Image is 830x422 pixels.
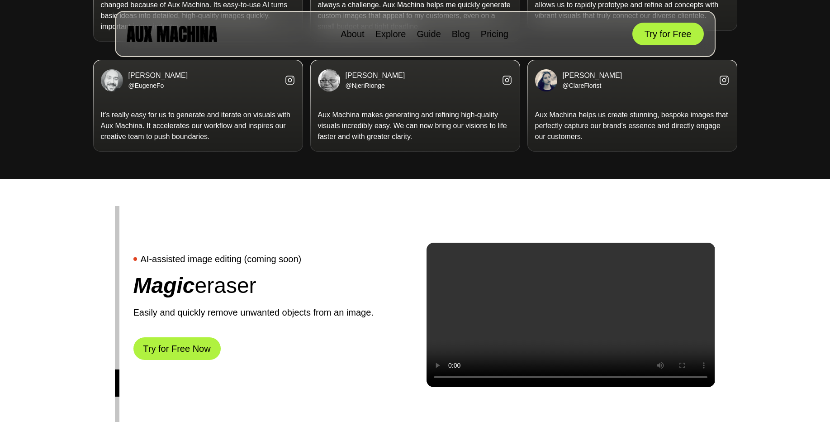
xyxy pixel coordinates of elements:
button: 1 [115,206,119,233]
p: [PERSON_NAME] [128,70,188,81]
img: Instagram [502,75,512,86]
a: About [341,29,364,39]
button: Try for Free [632,23,704,45]
a: Blog [452,29,470,39]
button: 5 [115,315,119,342]
img: Eugene F. [101,69,123,91]
i: Magic [133,273,195,297]
a: Explore [375,29,406,39]
img: Instagram [719,75,730,86]
a: Pricing [481,29,508,39]
p: AI-assisted image editing (coming soon) [141,252,302,266]
img: Avatar [535,69,557,91]
a: Guide [417,29,441,39]
img: AUX MACHINA [127,26,217,42]
p: Easily and quickly remove unwanted objects from an image. [133,306,413,319]
p: Aux Machina helps us create stunning, bespoke images that perfectly capture our brand's essence a... [535,110,730,142]
button: 2 [115,233,119,260]
button: Next [718,311,727,320]
p: It's really easy for us to generate and iterate on visuals with Aux Machina. It accelerates our w... [101,110,295,142]
button: Previous [104,311,113,320]
img: Eugene F. [318,69,340,91]
button: 6 [115,342,119,369]
p: Aux Machina makes generating and refining high-quality visuals incredibly easy. We can now bring ... [318,110,512,142]
button: 3 [115,260,119,288]
p: eraser [133,269,413,302]
p: [PERSON_NAME] [346,70,405,81]
button: 4 [115,288,119,315]
p: @ClareFlorist [563,81,622,91]
img: Instagram [285,75,295,86]
p: [PERSON_NAME] [563,70,622,81]
p: @EugeneFo [128,81,188,91]
p: @NjeriRionge [346,81,405,91]
button: Try for Free Now [133,337,221,360]
button: 7 [115,369,119,397]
